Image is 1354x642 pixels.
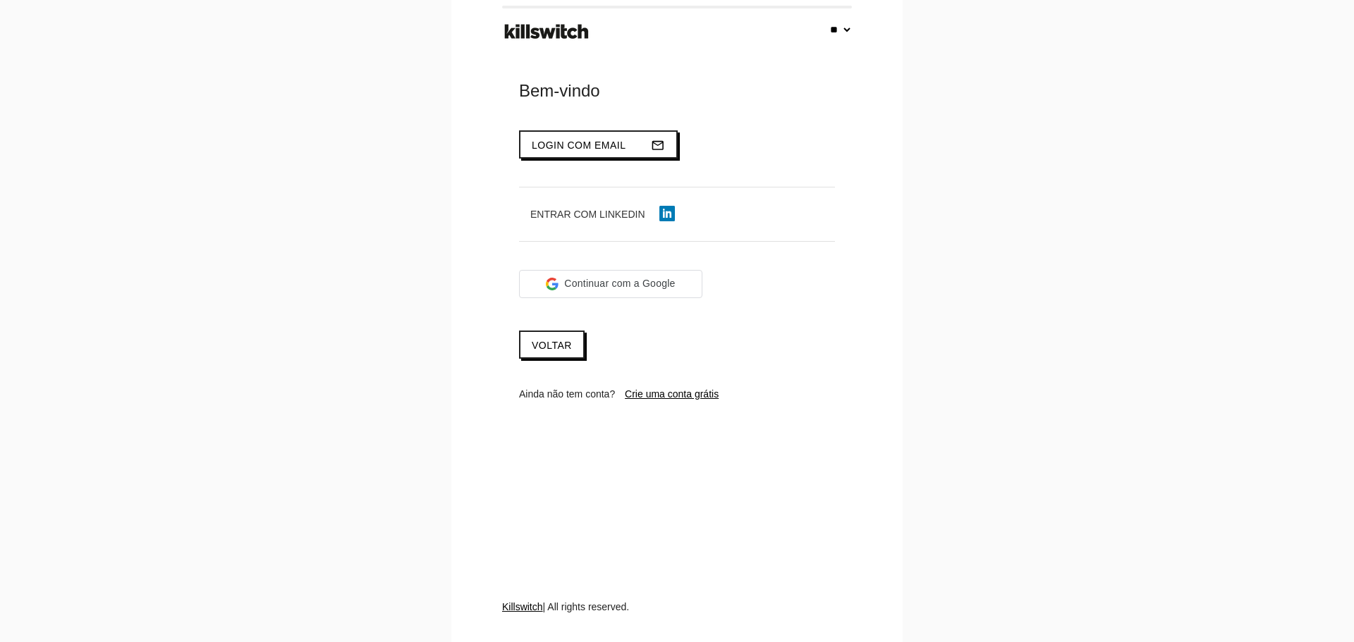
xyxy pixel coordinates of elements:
[651,132,665,159] i: mail_outline
[659,206,675,221] img: linkedin-icon.png
[530,209,645,220] span: Entrar com LinkedIn
[519,202,686,227] button: Entrar com LinkedIn
[532,140,626,151] span: Login com email
[519,80,835,102] div: Bem-vindo
[519,130,678,159] button: Login com emailmail_outline
[519,388,615,400] span: Ainda não tem conta?
[564,276,675,291] span: Continuar com a Google
[625,388,719,400] a: Crie uma conta grátis
[501,19,592,44] img: ks-logo-black-footer.png
[519,331,585,359] a: Voltar
[519,270,702,298] div: Continuar com a Google
[502,600,852,642] div: | All rights reserved.
[502,601,543,612] a: Killswitch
